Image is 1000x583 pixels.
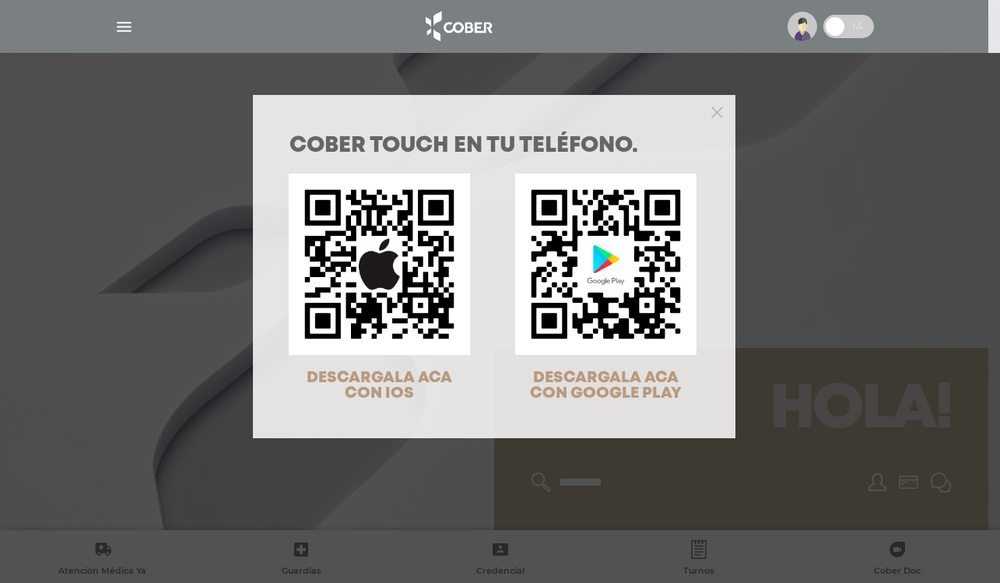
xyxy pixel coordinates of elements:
span: DESCARGALA ACA CON GOOGLE PLAY [530,371,682,401]
button: Close [711,104,723,118]
h1: COBER TOUCH en tu teléfono. [289,135,699,157]
img: qr-code [515,174,696,355]
img: qr-code [289,174,470,355]
span: DESCARGALA ACA CON IOS [307,371,452,401]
